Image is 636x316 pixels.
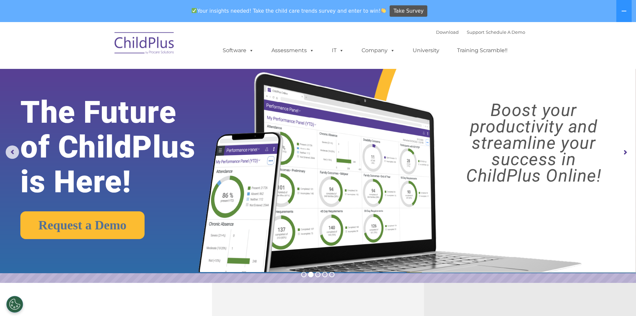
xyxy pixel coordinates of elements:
[436,29,459,35] a: Download
[439,102,628,184] rs-layer: Boost your productivity and streamline your success in ChildPlus Online!
[355,44,402,57] a: Company
[189,4,389,17] span: Your insights needed! Take the child care trends survey and enter to win!
[6,296,23,313] button: Cookies Settings
[325,44,351,57] a: IT
[486,29,525,35] a: Schedule A Demo
[381,8,386,13] img: 👏
[450,44,514,57] a: Training Scramble!!
[216,44,260,57] a: Software
[390,5,427,17] a: Take Survey
[265,44,321,57] a: Assessments
[93,72,121,77] span: Phone number
[192,8,197,13] img: ✅
[394,5,424,17] span: Take Survey
[436,29,525,35] font: |
[406,44,446,57] a: University
[93,44,113,49] span: Last name
[20,211,145,239] a: Request a Demo
[467,29,484,35] a: Support
[20,95,223,199] rs-layer: The Future of ChildPlus is Here!
[111,27,178,61] img: ChildPlus by Procare Solutions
